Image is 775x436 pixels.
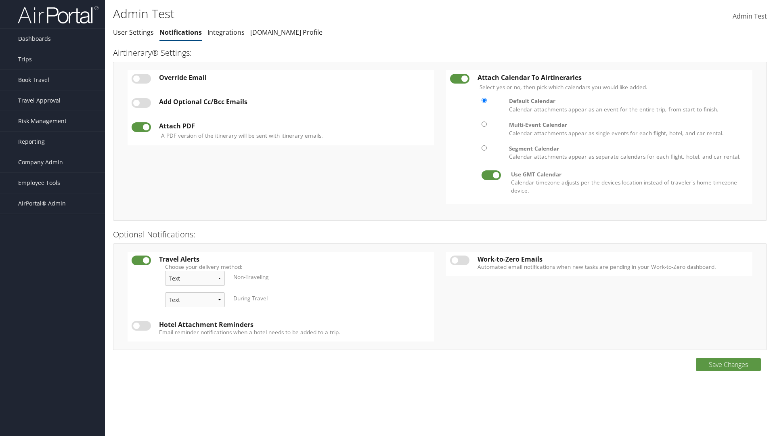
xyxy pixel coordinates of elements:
h3: Optional Notifications: [113,229,767,240]
span: Travel Approval [18,90,61,111]
div: Multi-Event Calendar [509,121,744,129]
span: AirPortal® Admin [18,193,66,214]
div: Default Calendar [509,97,744,105]
a: Notifications [159,28,202,37]
div: Attach PDF [159,122,430,130]
div: Work-to-Zero Emails [478,256,748,263]
div: Override Email [159,74,430,81]
label: Select yes or no, then pick which calendars you would like added. [480,83,647,91]
label: A PDF version of the itinerary will be sent with itinerary emails. [161,132,323,140]
div: Segment Calendar [509,145,744,153]
a: Integrations [207,28,245,37]
a: Admin Test [733,4,767,29]
span: Trips [18,49,32,69]
button: Save Changes [696,358,761,371]
label: Email reminder notifications when a hotel needs to be added to a trip. [159,328,430,336]
span: Reporting [18,132,45,152]
div: Use GMT Calendar [511,170,742,178]
span: Company Admin [18,152,63,172]
span: Risk Management [18,111,67,131]
label: During Travel [233,294,268,302]
div: Attach Calendar To Airtineraries [478,74,748,81]
label: Non-Traveling [233,273,268,281]
label: Automated email notifications when new tasks are pending in your Work-to-Zero dashboard. [478,263,748,271]
img: airportal-logo.png [18,5,98,24]
div: Travel Alerts [159,256,430,263]
h1: Admin Test [113,5,549,22]
span: Admin Test [733,12,767,21]
span: Employee Tools [18,173,60,193]
h3: Airtinerary® Settings: [113,47,767,59]
span: Book Travel [18,70,49,90]
label: Calendar timezone adjusts per the devices location instead of traveler's home timezone device. [511,170,742,195]
span: Dashboards [18,29,51,49]
a: User Settings [113,28,154,37]
div: Hotel Attachment Reminders [159,321,430,328]
div: Add Optional Cc/Bcc Emails [159,98,430,105]
label: Calendar attachments appear as an event for the entire trip, from start to finish. [509,97,744,113]
label: Calendar attachments appear as separate calendars for each flight, hotel, and car rental. [509,145,744,161]
a: [DOMAIN_NAME] Profile [250,28,323,37]
label: Choose your delivery method: [165,263,424,271]
label: Calendar attachments appear as single events for each flight, hotel, and car rental. [509,121,744,137]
